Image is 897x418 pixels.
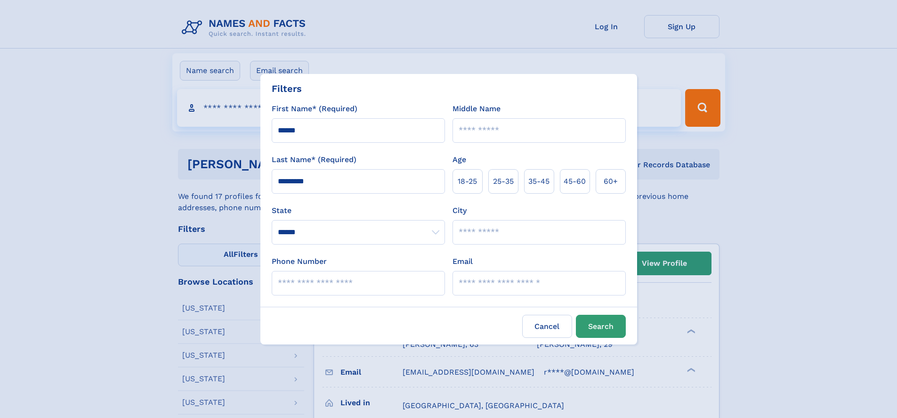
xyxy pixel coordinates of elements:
[493,176,514,187] span: 25‑35
[272,103,357,115] label: First Name* (Required)
[272,154,356,165] label: Last Name* (Required)
[453,256,473,267] label: Email
[458,176,477,187] span: 18‑25
[453,154,466,165] label: Age
[576,315,626,338] button: Search
[272,205,445,216] label: State
[272,256,327,267] label: Phone Number
[522,315,572,338] label: Cancel
[604,176,618,187] span: 60+
[453,103,501,115] label: Middle Name
[564,176,586,187] span: 45‑60
[528,176,550,187] span: 35‑45
[272,82,302,96] div: Filters
[453,205,467,216] label: City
